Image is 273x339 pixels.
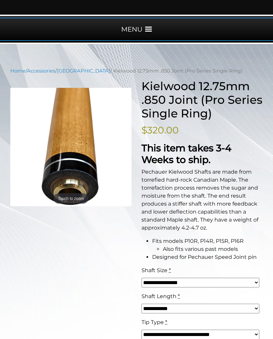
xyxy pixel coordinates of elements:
p: Pechauer Kielwood Shafts are made from torrefied hard-rock Canadian Maple. The torrefaction proce... [141,168,263,232]
h1: Kielwood 12.75mm .850 Joint (Pro Series Single Ring) [141,80,263,121]
span: Shaft Length [141,293,176,300]
span: Shaft Size [141,267,167,274]
li: Also fits various past models [163,246,263,254]
a: Accessories [27,68,55,74]
a: [GEOGRAPHIC_DATA] [57,68,110,74]
a: Home [10,68,26,74]
li: Fits models P10R, P14R, P15R, P16R [152,238,263,254]
abbr: required [178,293,180,300]
span: $ [141,125,147,136]
li: Designed for Pechauer Speed Joint pin [152,254,263,261]
abbr: required [165,319,167,326]
img: 3.png [10,88,132,207]
nav: Breadcrumb [10,68,263,75]
abbr: required [169,267,171,274]
a: Touch to zoom [10,88,132,207]
bdi: 320.00 [141,125,179,136]
span: Tip Type [141,319,164,326]
strong: This item takes 3-4 Weeks to ship. [141,142,231,165]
